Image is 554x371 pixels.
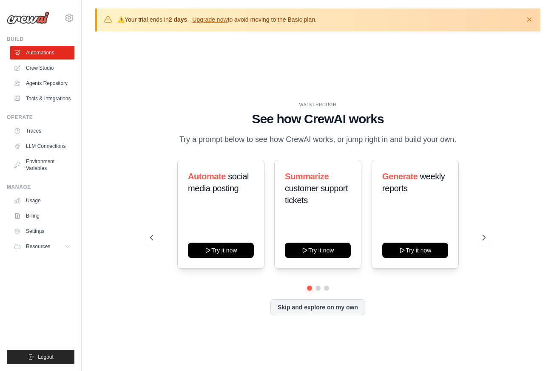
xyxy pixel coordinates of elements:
[10,139,74,153] a: LLM Connections
[10,124,74,138] a: Traces
[175,133,461,146] p: Try a prompt below to see how CrewAI works, or jump right in and build your own.
[7,11,49,24] img: Logo
[7,184,74,190] div: Manage
[117,16,125,23] strong: ⚠️
[7,350,74,364] button: Logout
[26,243,50,250] span: Resources
[7,36,74,42] div: Build
[382,172,445,193] span: weekly reports
[285,243,351,258] button: Try it now
[192,16,227,23] a: Upgrade now
[382,243,448,258] button: Try it now
[38,354,54,360] span: Logout
[188,172,226,181] span: Automate
[270,299,365,315] button: Skip and explore on my own
[382,172,418,181] span: Generate
[117,15,317,24] p: Your trial ends in . to avoid moving to the Basic plan.
[169,16,188,23] strong: 2 days
[7,114,74,121] div: Operate
[10,61,74,75] a: Crew Studio
[188,172,249,193] span: social media posting
[188,243,254,258] button: Try it now
[10,92,74,105] a: Tools & Integrations
[10,76,74,90] a: Agents Repository
[10,224,74,238] a: Settings
[10,194,74,207] a: Usage
[285,172,329,181] span: Summarize
[285,184,348,205] span: customer support tickets
[150,102,486,108] div: WALKTHROUGH
[10,209,74,223] a: Billing
[10,155,74,175] a: Environment Variables
[10,46,74,59] a: Automations
[511,330,554,371] iframe: Chat Widget
[150,111,486,127] h1: See how CrewAI works
[10,240,74,253] button: Resources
